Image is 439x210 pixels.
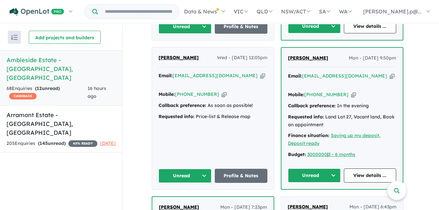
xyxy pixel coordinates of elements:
[159,102,267,110] div: As soon as possible!
[288,103,336,109] strong: Callback preference:
[38,140,66,146] strong: ( unread)
[302,73,387,79] a: [EMAIL_ADDRESS][DOMAIN_NAME]
[288,132,329,138] strong: Finance situation:
[260,72,265,79] button: Copy
[29,31,101,44] button: Add projects and builders
[175,91,219,97] a: [PHONE_NUMBER]
[288,151,396,159] div: |
[40,140,48,146] span: 145
[328,151,355,157] a: 3 - 6 months
[9,93,37,99] span: CASHBACK
[9,8,64,16] img: Openlot PRO Logo White
[288,114,324,120] strong: Requested info:
[288,132,380,146] a: Saving up my deposit, Deposit ready
[288,92,304,97] strong: Mobile:
[7,140,97,148] div: 205 Enquir ies
[159,20,211,34] button: Unread
[288,204,328,210] span: [PERSON_NAME]
[11,35,18,40] img: sort.svg
[159,91,175,97] strong: Mobile:
[159,169,211,183] button: Unread
[344,168,397,183] a: View details ...
[159,54,199,62] a: [PERSON_NAME]
[304,92,348,97] a: [PHONE_NUMBER]
[217,54,267,62] span: Wed - [DATE] 12:05pm
[390,73,395,79] button: Copy
[159,204,199,210] span: [PERSON_NAME]
[288,113,396,129] div: Land Lot 27, Vacant land, Book an appointment
[288,19,341,33] button: Unread
[349,54,396,62] span: Mon - [DATE] 9:50pm
[159,102,206,108] strong: Callback preference:
[288,102,396,110] div: In the evening
[35,85,60,91] strong: ( unread)
[344,19,397,33] a: View details ...
[351,91,356,98] button: Copy
[363,8,422,15] span: [PERSON_NAME].p@...
[159,55,199,61] span: [PERSON_NAME]
[7,111,116,137] h5: Arramont Estate - [GEOGRAPHIC_DATA] , [GEOGRAPHIC_DATA]
[159,114,194,119] strong: Requested info:
[88,85,106,99] span: 16 hours ago
[288,54,328,62] a: [PERSON_NAME]
[288,168,341,183] button: Unread
[100,140,116,146] span: [DATE]
[159,73,173,79] strong: Email:
[288,55,328,61] span: [PERSON_NAME]
[173,73,258,79] a: [EMAIL_ADDRESS][DOMAIN_NAME]
[7,85,88,100] div: 68 Enquir ies
[99,5,178,19] input: Try estate name, suburb, builder or developer
[215,20,268,34] a: Profile & Notes
[159,113,267,121] div: Price-list & Release map
[37,85,42,91] span: 12
[288,73,302,79] strong: Email:
[222,91,227,98] button: Copy
[7,56,116,82] h5: Ambleside Estate - [GEOGRAPHIC_DATA] , [GEOGRAPHIC_DATA]
[215,169,268,183] a: Profile & Notes
[68,140,97,147] span: 45 % READY
[307,151,327,157] a: 3000000
[288,151,306,157] strong: Budget:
